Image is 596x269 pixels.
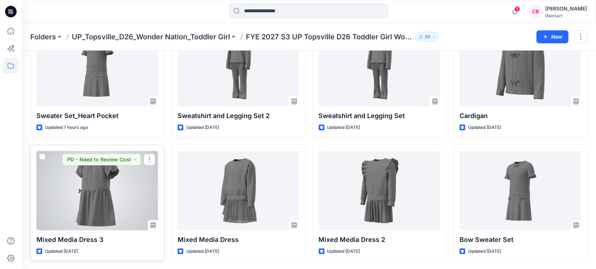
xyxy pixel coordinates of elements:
div: [PERSON_NAME] [545,4,587,13]
a: Mixed Media Dress 3 [36,151,158,230]
p: FYE 2027 S3 UP Topsville D26 Toddler Girl Wonder Nation [246,32,413,42]
p: Updated 7 hours ago [45,124,88,131]
p: Sweater Set_Heart Pocket [36,111,158,121]
p: Mixed Media Dress 3 [36,235,158,245]
span: 1 [514,6,520,12]
div: CB [529,5,542,18]
p: Cardigan [460,111,581,121]
p: Updated [DATE] [327,124,360,131]
a: Sweatshirt and Legging Set 2 [178,27,299,107]
p: Updated [DATE] [468,124,501,131]
p: Sweatshirt and Legging Set 2 [178,111,299,121]
a: UP_Topsville_D26_Wonder Nation_Toddler Girl [72,32,230,42]
p: Mixed Media Dress 2 [319,235,440,245]
button: 30 [416,32,439,42]
p: Updated [DATE] [186,124,219,131]
a: Sweatshirt and Legging Set [319,27,440,107]
a: Sweater Set_Heart Pocket [36,27,158,107]
p: 30 [425,33,430,41]
p: Bow Sweater Set [460,235,581,245]
p: Sweatshirt and Legging Set [319,111,440,121]
p: Updated [DATE] [468,248,501,255]
button: New [536,30,569,43]
p: Updated [DATE] [327,248,360,255]
a: Bow Sweater Set [460,151,581,230]
a: Mixed Media Dress 2 [319,151,440,230]
a: Cardigan [460,27,581,107]
p: Mixed Media Dress [178,235,299,245]
div: Walmart [545,13,587,18]
a: Mixed Media Dress [178,151,299,230]
p: Updated [DATE] [186,248,219,255]
a: Folders [30,32,56,42]
p: Updated [DATE] [45,248,78,255]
